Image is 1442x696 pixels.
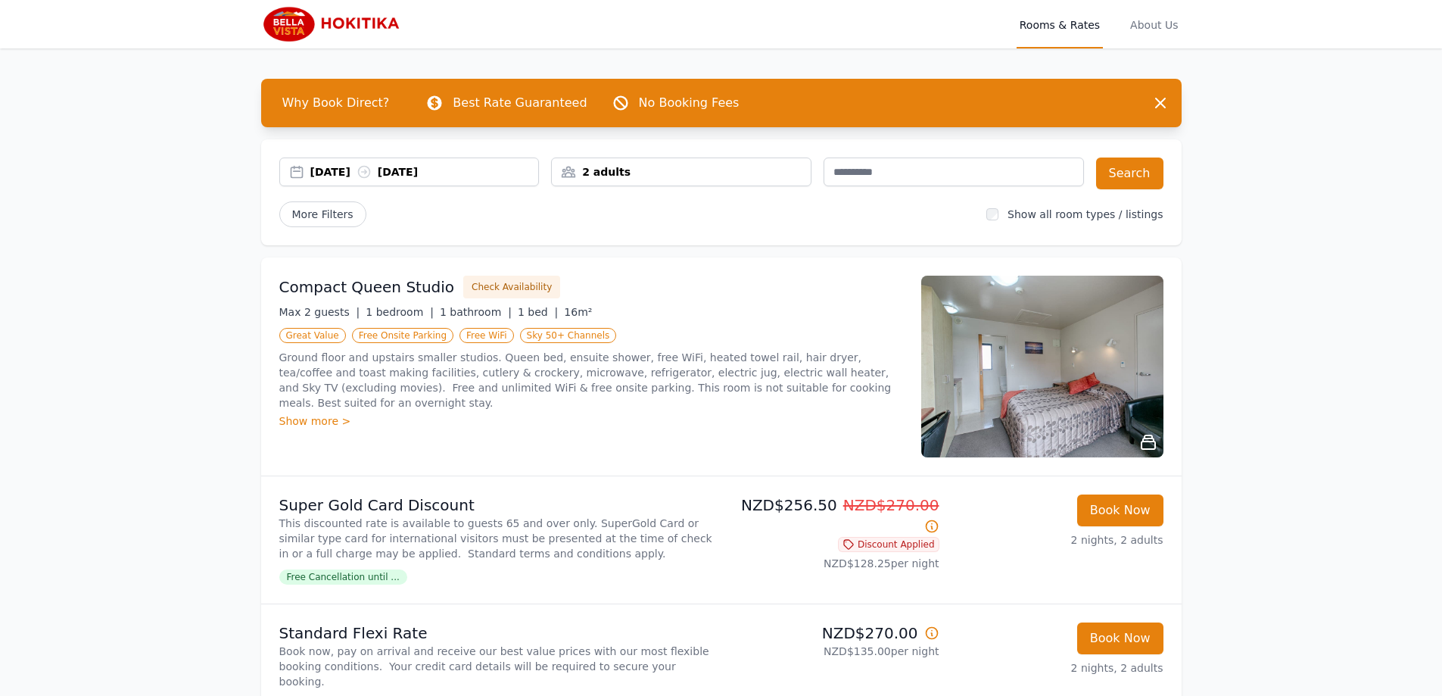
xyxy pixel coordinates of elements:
[639,94,740,112] p: No Booking Fees
[951,660,1163,676] p: 2 nights, 2 adults
[1077,495,1163,526] button: Book Now
[727,623,939,644] p: NZD$270.00
[1008,208,1163,220] label: Show all room types / listings
[270,88,402,118] span: Why Book Direct?
[279,414,903,429] div: Show more >
[366,306,434,318] span: 1 bedroom |
[261,6,406,42] img: Bella Vista Hokitika
[279,623,715,644] p: Standard Flexi Rate
[279,201,366,227] span: More Filters
[310,164,539,179] div: [DATE] [DATE]
[843,496,939,514] span: NZD$270.00
[1096,158,1163,189] button: Search
[838,537,939,552] span: Discount Applied
[279,328,346,343] span: Great Value
[453,94,587,112] p: Best Rate Guaranteed
[279,516,715,561] p: This discounted rate is available to guests 65 and over only. SuperGold Card or similar type card...
[463,276,560,298] button: Check Availability
[352,328,453,343] span: Free Onsite Parking
[279,570,407,585] span: Free Cancellation until ...
[459,328,514,343] span: Free WiFi
[1077,623,1163,654] button: Book Now
[279,306,360,318] span: Max 2 guests |
[727,556,939,571] p: NZD$128.25 per night
[440,306,512,318] span: 1 bathroom |
[279,350,903,410] p: Ground floor and upstairs smaller studios. Queen bed, ensuite shower, free WiFi, heated towel rai...
[564,306,592,318] span: 16m²
[552,164,811,179] div: 2 adults
[279,276,455,298] h3: Compact Queen Studio
[727,644,939,659] p: NZD$135.00 per night
[520,328,617,343] span: Sky 50+ Channels
[727,495,939,537] p: NZD$256.50
[951,532,1163,548] p: 2 nights, 2 adults
[279,495,715,516] p: Super Gold Card Discount
[518,306,558,318] span: 1 bed |
[279,644,715,689] p: Book now, pay on arrival and receive our best value prices with our most flexible booking conditi...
